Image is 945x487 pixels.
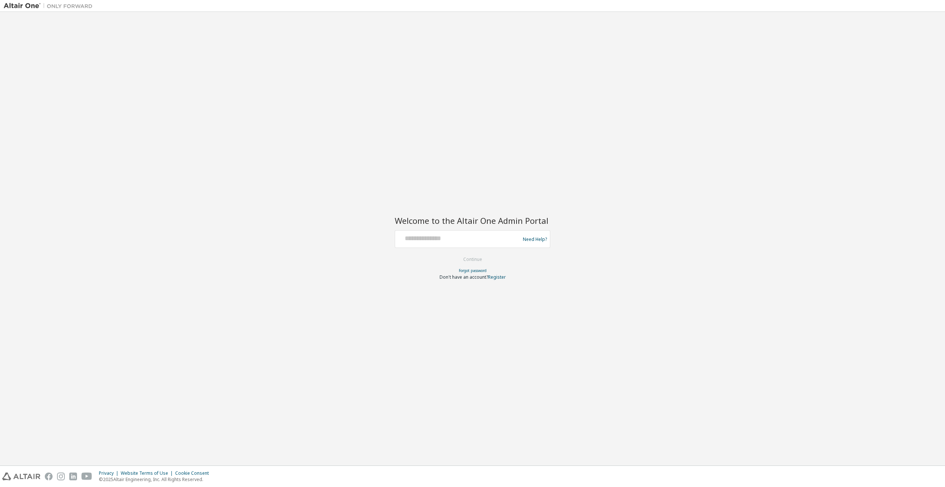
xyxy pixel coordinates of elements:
span: Don't have an account? [440,274,488,280]
img: linkedin.svg [69,473,77,480]
img: Altair One [4,2,96,10]
a: Register [488,274,506,280]
div: Cookie Consent [175,470,213,476]
p: © 2025 Altair Engineering, Inc. All Rights Reserved. [99,476,213,483]
div: Website Terms of Use [121,470,175,476]
img: youtube.svg [81,473,92,480]
a: Forgot password [459,268,487,273]
div: Privacy [99,470,121,476]
img: instagram.svg [57,473,65,480]
img: facebook.svg [45,473,53,480]
img: altair_logo.svg [2,473,40,480]
h2: Welcome to the Altair One Admin Portal [395,215,550,226]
